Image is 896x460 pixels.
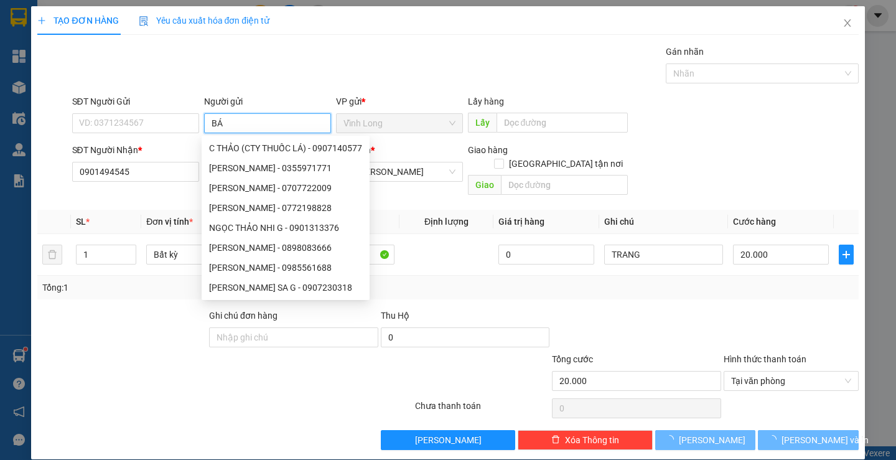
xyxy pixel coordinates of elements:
[415,433,482,447] span: [PERSON_NAME]
[414,399,551,421] div: Chưa thanh toán
[209,261,362,275] div: [PERSON_NAME] - 0985561688
[209,141,362,155] div: C THẢO (CTY THUỐC LÁ) - 0907140577
[209,201,362,215] div: [PERSON_NAME] - 0772198828
[37,16,46,25] span: plus
[336,95,463,108] div: VP gửi
[202,178,370,198] div: NGỌC THẢO - 0707722009
[501,175,628,195] input: Dọc đường
[202,138,370,158] div: C THẢO (CTY THUỐC LÁ) - 0907140577
[468,145,508,155] span: Giao hàng
[81,40,180,55] div: C THẢO
[9,80,74,108] div: 40.000
[758,430,858,450] button: [PERSON_NAME] và In
[768,435,782,444] span: loading
[11,12,30,25] span: Gửi:
[202,258,370,278] div: NGỌC THẢO - 0985561688
[202,218,370,238] div: NGỌC THẢO NHI G - 0901313376
[9,80,46,93] span: Thu rồi :
[209,281,362,294] div: [PERSON_NAME] SA G - 0907230318
[381,311,409,321] span: Thu Hộ
[839,245,854,265] button: plus
[72,95,199,108] div: SĐT Người Gửi
[551,435,560,445] span: delete
[599,210,728,234] th: Ghi chú
[504,157,628,171] span: [GEOGRAPHIC_DATA] tận nơi
[497,113,628,133] input: Dọc đường
[552,354,593,364] span: Tổng cước
[139,16,270,26] span: Yêu cầu xuất hóa đơn điện tử
[11,40,72,55] div: A BÌNH
[343,162,455,181] span: TP. Hồ Chí Minh
[468,175,501,195] span: Giao
[498,217,544,227] span: Giá trị hàng
[565,433,619,447] span: Xóa Thông tin
[468,113,497,133] span: Lấy
[830,6,865,41] button: Close
[604,245,723,265] input: Ghi Chú
[202,238,370,258] div: NGỌC THẢO - 0898083666
[782,433,869,447] span: [PERSON_NAME] và In
[468,96,504,106] span: Lấy hàng
[76,217,86,227] span: SL
[665,435,679,444] span: loading
[81,55,180,73] div: 0977459090
[655,430,755,450] button: [PERSON_NAME]
[209,221,362,235] div: NGỌC THẢO NHI G - 0901313376
[733,217,776,227] span: Cước hàng
[679,433,745,447] span: [PERSON_NAME]
[209,311,278,321] label: Ghi chú đơn hàng
[209,181,362,195] div: [PERSON_NAME] - 0707722009
[154,245,258,264] span: Bất kỳ
[202,198,370,218] div: TRƯƠNG NGỌC THẢO - 0772198828
[42,281,347,294] div: Tổng: 1
[343,114,455,133] span: Vĩnh Long
[839,250,853,260] span: plus
[724,354,806,364] label: Hình thức thanh toán
[731,372,851,390] span: Tại văn phòng
[202,278,370,298] div: NGỌC THẢO SA G - 0907230318
[209,161,362,175] div: [PERSON_NAME] - 0355971771
[381,430,516,450] button: [PERSON_NAME]
[139,16,149,26] img: icon
[42,245,62,265] button: delete
[81,12,111,25] span: Nhận:
[146,217,193,227] span: Đơn vị tính
[37,16,118,26] span: TẠO ĐƠN HÀNG
[204,95,331,108] div: Người gửi
[202,158,370,178] div: NGỌC THẢO - 0355971771
[842,18,852,28] span: close
[666,47,704,57] label: Gán nhãn
[424,217,469,227] span: Định lượng
[81,11,180,40] div: TP. [PERSON_NAME]
[209,327,378,347] input: Ghi chú đơn hàng
[518,430,653,450] button: deleteXóa Thông tin
[72,143,199,157] div: SĐT Người Nhận
[209,241,362,255] div: [PERSON_NAME] - 0898083666
[11,11,72,40] div: Vĩnh Long
[498,245,594,265] input: 0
